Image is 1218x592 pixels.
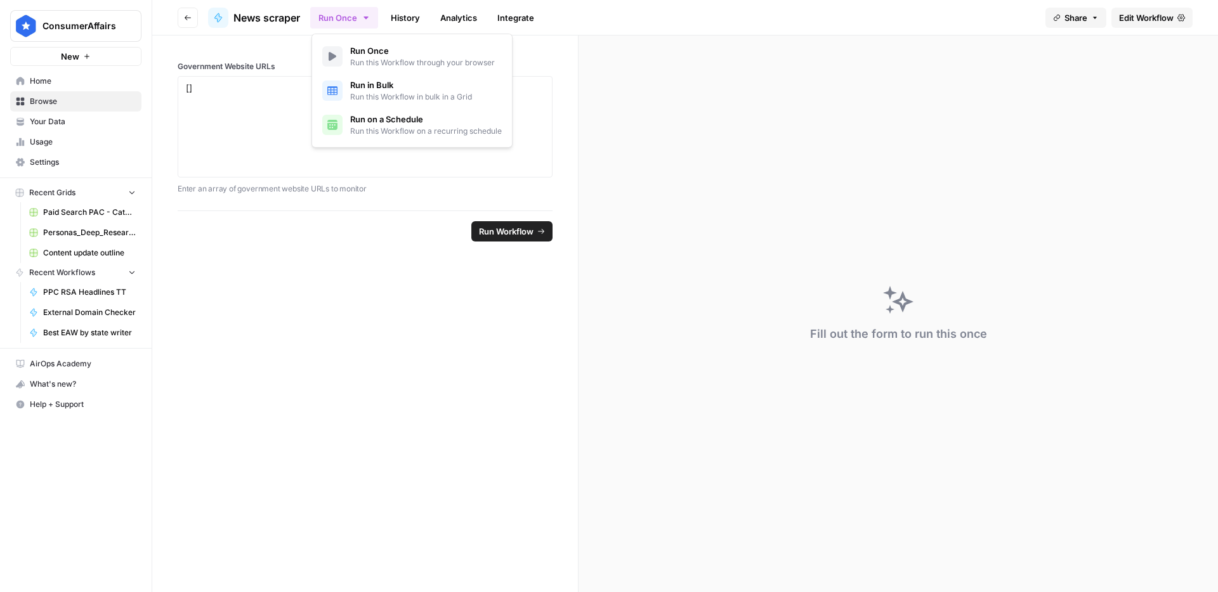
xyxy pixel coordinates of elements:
button: Help + Support [10,394,141,415]
a: Edit Workflow [1111,8,1193,28]
a: External Domain Checker [23,302,141,323]
div: Run Once [311,34,513,148]
button: Recent Workflows [10,263,141,282]
span: Recent Grids [29,187,75,198]
span: Your Data [30,116,136,127]
img: ConsumerAffairs Logo [15,15,37,37]
span: Share [1064,11,1087,24]
span: Run on a Schedule [350,113,502,125]
span: Run this Workflow on a recurring schedule [350,125,502,137]
div: What's new? [11,375,141,394]
a: Run on a ScheduleRun this Workflow on a recurring schedule [317,108,507,142]
a: Browse [10,91,141,112]
textarea: [] [186,82,544,172]
a: Your Data [10,112,141,132]
a: Content update outline [23,243,141,263]
button: Run in BulkRun this Workflow in bulk in a Grid [317,74,507,108]
span: Best EAW by state writer [43,327,136,338]
a: Paid Search PAC - Categories [23,202,141,222]
span: Run Workflow [479,225,534,238]
button: Run Once [310,7,378,29]
a: Usage [10,132,141,152]
label: Government Website URLs [178,61,553,72]
span: Edit Workflow [1119,11,1174,24]
span: Usage [30,136,136,148]
span: News scraper [233,10,300,25]
a: Home [10,71,141,91]
button: Workspace: ConsumerAffairs [10,10,141,42]
a: Analytics [433,8,485,28]
span: Settings [30,157,136,168]
span: Run this Workflow through your browser [350,57,495,68]
span: Run Once [350,44,495,57]
a: Settings [10,152,141,172]
span: ConsumerAffairs [43,20,119,32]
button: New [10,47,141,66]
span: Personas_Deep_Research.csv [43,227,136,238]
button: Share [1045,8,1106,28]
span: PPC RSA Headlines TT [43,286,136,298]
a: History [383,8,428,28]
span: Content update outline [43,247,136,259]
a: Best EAW by state writer [23,323,141,343]
span: Browse [30,96,136,107]
span: Recent Workflows [29,267,95,278]
span: Paid Search PAC - Categories [43,207,136,218]
div: Fill out the form to run this once [810,325,987,343]
span: Run this Workflow in bulk in a Grid [350,91,472,103]
a: Personas_Deep_Research.csv [23,222,141,243]
p: Enter an array of government website URLs to monitor [178,183,553,195]
a: Run OnceRun this Workflow through your browser [317,39,507,74]
span: AirOps Academy [30,358,136,370]
span: External Domain Checker [43,307,136,318]
a: AirOps Academy [10,354,141,374]
button: Run Workflow [471,221,553,241]
button: Recent Grids [10,183,141,202]
a: Integrate [490,8,542,28]
a: PPC RSA Headlines TT [23,282,141,302]
span: Help + Support [30,399,136,410]
span: Home [30,75,136,87]
span: Run in Bulk [350,79,472,91]
span: New [61,50,79,63]
button: What's new? [10,374,141,394]
a: News scraper [208,8,300,28]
